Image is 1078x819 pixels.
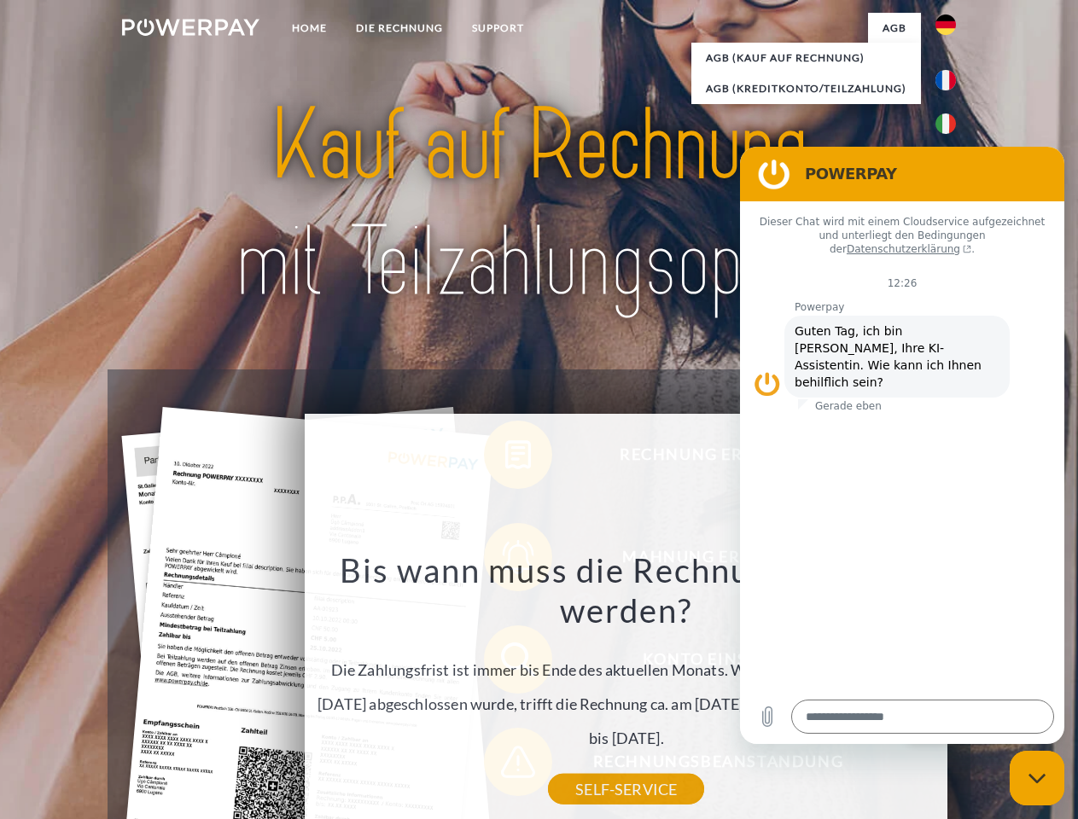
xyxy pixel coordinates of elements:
img: fr [935,70,956,90]
a: AGB (Kauf auf Rechnung) [691,43,921,73]
img: title-powerpay_de.svg [163,82,915,327]
iframe: Schaltfläche zum Öffnen des Messaging-Fensters; Konversation läuft [1010,751,1064,805]
iframe: Messaging-Fenster [740,147,1064,744]
a: AGB (Kreditkonto/Teilzahlung) [691,73,921,104]
a: DIE RECHNUNG [341,13,457,44]
img: it [935,113,956,134]
a: agb [868,13,921,44]
a: Home [277,13,341,44]
img: logo-powerpay-white.svg [122,19,259,36]
a: SUPPORT [457,13,539,44]
h3: Bis wann muss die Rechnung bezahlt werden? [315,549,938,631]
img: de [935,15,956,35]
a: SELF-SERVICE [548,774,704,804]
div: Die Zahlungsfrist ist immer bis Ende des aktuellen Monats. Wenn die Bestellung z.B. am [DATE] abg... [315,549,938,789]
